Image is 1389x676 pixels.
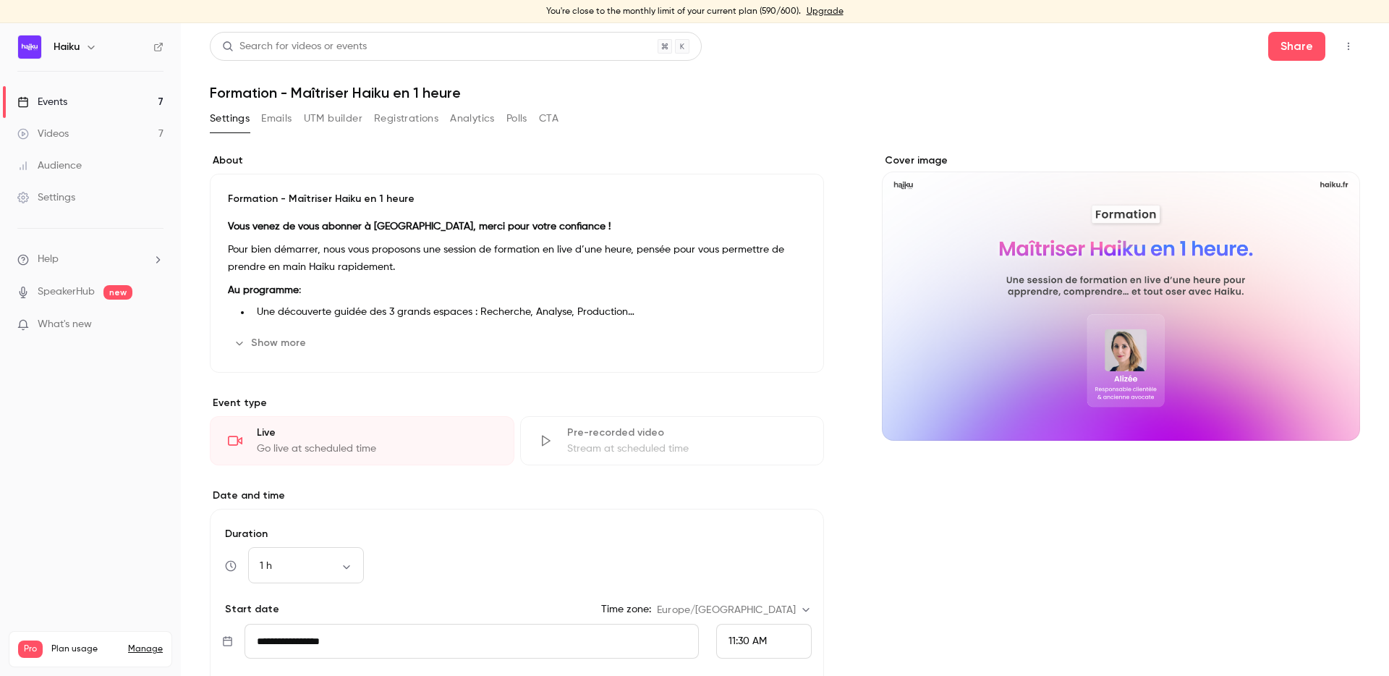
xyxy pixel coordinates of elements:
button: UTM builder [304,107,362,130]
h6: Haiku [54,40,80,54]
label: About [210,153,824,168]
div: Pre-recorded video [567,426,807,440]
span: 11:30 AM [729,636,767,646]
button: Polls [506,107,527,130]
label: Duration [222,527,812,541]
label: Time zone: [601,602,651,617]
label: Cover image [882,153,1360,168]
div: Europe/[GEOGRAPHIC_DATA] [657,603,812,617]
li: Une découverte guidée des 3 grands espaces : Recherche, Analyse, Production [251,305,806,320]
button: Emails [261,107,292,130]
div: Stream at scheduled time [567,441,807,456]
strong: Au programme [228,285,299,295]
strong: Vous venez de vous abonner à [GEOGRAPHIC_DATA], merci pour votre confiance ! [228,221,611,232]
h1: Formation - Maîtriser Haiku en 1 heure [210,84,1360,101]
li: help-dropdown-opener [17,252,163,267]
a: Manage [128,643,163,655]
button: Analytics [450,107,495,130]
button: Registrations [374,107,438,130]
span: Plan usage [51,643,119,655]
div: Settings [17,190,75,205]
button: Settings [210,107,250,130]
div: Pre-recorded videoStream at scheduled time [520,416,825,465]
label: Date and time [210,489,824,503]
a: Upgrade [807,6,844,17]
p: : [228,282,806,299]
button: CTA [539,107,558,130]
div: Videos [17,127,69,141]
img: Haiku [18,35,41,59]
p: Start date [222,602,279,617]
span: Help [38,252,59,267]
div: Live [257,426,496,440]
input: Tue, Feb 17, 2026 [245,624,699,659]
button: Share [1268,32,1325,61]
span: What's new [38,317,92,332]
div: Audience [17,159,82,173]
span: new [103,285,132,300]
a: SpeakerHub [38,284,95,300]
iframe: Noticeable Trigger [146,318,163,331]
div: Go live at scheduled time [257,441,496,456]
div: Events [17,95,67,109]
div: LiveGo live at scheduled time [210,416,514,465]
p: Formation - Maîtriser Haiku en 1 heure [228,192,806,206]
div: Search for videos or events [222,39,367,54]
div: 1 h [248,559,364,573]
button: Show more [228,331,315,355]
span: Pro [18,641,43,658]
p: Pour bien démarrer, nous vous proposons une session de formation en live d’une heure, pensée pour... [228,241,806,276]
section: Cover image [882,153,1360,441]
p: Event type [210,396,824,410]
div: From [716,624,812,659]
